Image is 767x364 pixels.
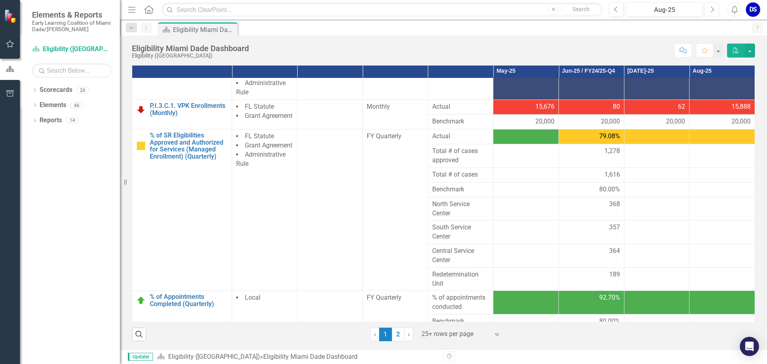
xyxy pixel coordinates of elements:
[559,197,624,221] td: Double-Click to Edit
[609,200,620,209] span: 368
[32,45,112,54] a: Eligibility ([GEOGRAPHIC_DATA])
[572,6,590,12] span: Search
[297,129,363,291] td: Double-Click to Edit
[599,293,620,302] span: 92.70%
[168,353,260,360] a: Eligibility ([GEOGRAPHIC_DATA])
[374,330,376,338] span: ‹
[367,132,424,141] div: FY Quarterly
[559,115,624,129] td: Double-Click to Edit
[559,58,624,99] td: Double-Click to Edit
[493,115,559,129] td: Double-Click to Edit
[76,87,89,93] div: 26
[731,102,751,111] span: 15,888
[678,102,685,111] span: 62
[236,79,286,96] span: Administrative Rule
[599,317,620,326] span: 80.00%
[132,129,232,291] td: Double-Click to Edit Right Click for Context Menu
[559,314,624,329] td: Double-Click to Edit
[432,293,489,312] span: % of appointments conducted
[32,10,112,20] span: Elements & Reports
[559,244,624,268] td: Double-Click to Edit
[70,102,83,109] div: 46
[690,100,755,115] td: Double-Click to Edit
[392,328,405,341] a: 2
[601,117,620,126] span: 20,000
[66,117,79,124] div: 14
[432,185,489,194] span: Benchmark
[132,58,232,99] td: Double-Click to Edit Right Click for Context Menu
[624,58,690,99] td: Double-Click to Edit
[604,147,620,156] span: 1,278
[162,3,603,17] input: Search ClearPoint...
[609,270,620,279] span: 189
[604,170,620,179] span: 1,616
[132,44,249,53] div: Eligibility Miami Dade Dashboard
[746,2,760,17] button: DS
[245,132,274,140] span: FL Statute
[379,328,392,341] span: 1
[236,151,286,167] span: Administrative Rule
[40,101,66,110] a: Elements
[599,185,620,194] span: 80.00%
[690,115,755,129] td: Double-Click to Edit
[4,9,18,23] img: ClearPoint Strategy
[432,223,489,241] span: South Service Center
[150,102,228,116] a: P.I.3.C.1. VPK Enrollments (Monthly)
[157,352,437,362] div: »
[432,270,489,288] span: Redetermination Unit
[173,25,236,35] div: Eligibility Miami Dade Dashboard
[432,247,489,265] span: Central Service Center
[408,330,410,338] span: ›
[535,117,554,126] span: 20,000
[367,102,424,111] div: Monthly
[32,64,112,78] input: Search Below...
[150,293,228,307] a: % of Appointments Completed (Quarterly)
[136,296,146,305] img: Above Target
[245,112,292,119] span: Grant Agreement
[666,117,685,126] span: 20,000
[559,100,624,115] td: Double-Click to Edit
[245,294,260,301] span: Local
[731,117,751,126] span: 20,000
[150,132,228,160] a: % of SR Eligibilities Approved and Authorized for Services (Managed Enrollment) (Quarterly)
[263,353,358,360] div: Eligibility Miami Dade Dashboard
[432,170,489,179] span: Total # of cases
[624,100,690,115] td: Double-Click to Edit
[624,115,690,129] td: Double-Click to Edit
[626,2,703,17] button: Aug-25
[432,147,489,165] span: Total # of cases approved
[609,223,620,232] span: 357
[740,337,759,356] div: Open Intercom Messenger
[559,167,624,182] td: Double-Click to Edit
[559,182,624,197] td: Double-Click to Edit
[136,141,146,151] img: Caution
[609,247,620,256] span: 364
[432,132,489,141] span: Actual
[690,58,755,99] td: Double-Click to Edit
[297,58,363,99] td: Double-Click to Edit
[561,4,601,15] button: Search
[559,267,624,291] td: Double-Click to Edit
[128,353,153,361] span: Updater
[132,100,232,129] td: Double-Click to Edit Right Click for Context Menu
[367,293,424,302] div: FY Quarterly
[432,317,489,326] span: Benchmark
[40,86,72,95] a: Scorecards
[245,141,292,149] span: Grant Agreement
[40,116,62,125] a: Reports
[297,100,363,129] td: Double-Click to Edit
[245,103,274,110] span: FL Statute
[432,102,489,111] span: Actual
[32,20,112,33] small: Early Learning Coalition of Miami Dade/[PERSON_NAME]
[432,200,489,218] span: North Service Center
[432,117,489,126] span: Benchmark
[493,58,559,99] td: Double-Click to Edit
[493,100,559,115] td: Double-Click to Edit
[613,102,620,111] span: 80
[136,105,146,114] img: Below Plan
[599,132,620,141] span: 79.08%
[535,102,554,111] span: 15,676
[132,53,249,59] div: Eligibility ([GEOGRAPHIC_DATA])
[629,5,700,15] div: Aug-25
